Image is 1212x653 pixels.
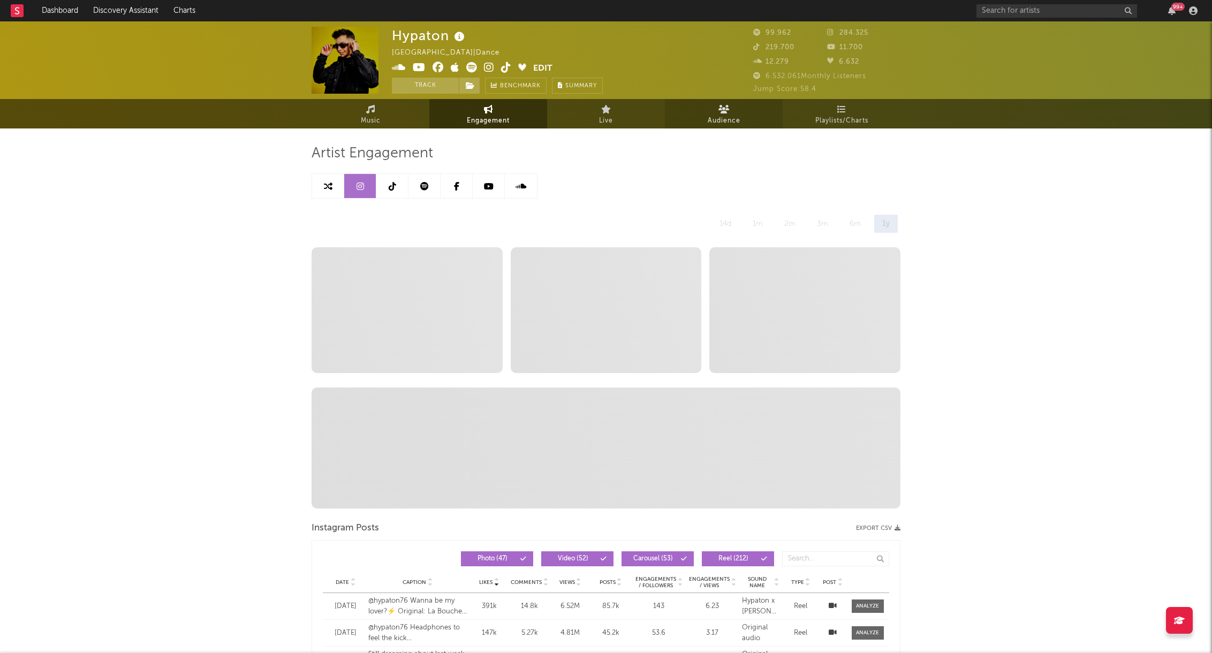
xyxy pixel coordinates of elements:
span: Photo ( 47 ) [468,556,517,562]
a: Audience [665,99,783,128]
div: Hypaton x [PERSON_NAME] ft. [PERSON_NAME] - Be My Lover [742,596,779,617]
div: 6.23 [688,601,737,612]
div: 85.7k [592,601,630,612]
span: Audience [708,115,740,127]
div: 14.8k [511,601,548,612]
span: Posts [600,579,616,586]
span: Comments [511,579,542,586]
span: Summary [565,83,597,89]
a: Live [547,99,665,128]
button: Summary [552,78,603,94]
div: 147k [473,628,506,639]
div: @hypaton76 Headphones to feel the kick - - - #music #trance #trancefamily #club #clublife #techno... [368,622,467,643]
span: 6.632 [827,58,859,65]
div: 99 + [1171,3,1185,11]
span: Caption [403,579,426,586]
span: Post [823,579,836,586]
div: 14d [711,215,739,233]
span: 11.700 [827,44,863,51]
div: 143 [635,601,683,612]
div: 45.2k [592,628,630,639]
div: Reel [785,628,817,639]
div: 1m [745,215,771,233]
span: Type [791,579,804,586]
div: 3.17 [688,628,737,639]
button: Photo(47) [461,551,533,566]
div: [DATE] [328,628,363,639]
span: Reel ( 212 ) [709,556,758,562]
button: Carousel(53) [622,551,694,566]
div: 2m [776,215,804,233]
a: Benchmark [485,78,547,94]
input: Search for artists [976,4,1137,18]
div: @hypaton76 Wanna be my lover?⚡️ Original: La Bouche - Be my lover - - - #music #trance #trancefam... [368,596,467,617]
button: Reel(212) [702,551,774,566]
div: Reel [785,601,817,612]
a: Music [312,99,429,128]
div: 4.81M [554,628,587,639]
div: 6m [842,215,869,233]
span: 99.962 [753,29,791,36]
a: Engagement [429,99,547,128]
span: Playlists/Charts [815,115,868,127]
div: 6.52M [554,601,587,612]
div: Original audio [742,622,779,643]
span: Artist Engagement [312,147,433,160]
button: Edit [533,62,552,75]
span: 284.325 [827,29,868,36]
button: Track [392,78,459,94]
span: Instagram Posts [312,522,379,535]
input: Search... [782,551,889,566]
span: Benchmark [500,80,541,93]
span: Likes [479,579,493,586]
span: Engagement [467,115,510,127]
span: Live [599,115,613,127]
button: Video(52) [541,551,613,566]
span: Views [559,579,575,586]
div: 5.27k [511,628,548,639]
div: Hypaton [392,27,467,44]
div: [GEOGRAPHIC_DATA] | Dance [392,47,512,59]
button: 99+ [1168,6,1176,15]
div: [DATE] [328,601,363,612]
span: Jump Score: 58.4 [753,86,816,93]
span: Engagements / Followers [635,576,677,589]
span: 219.700 [753,44,794,51]
button: Export CSV [856,525,900,531]
span: Video ( 52 ) [548,556,597,562]
span: Music [361,115,381,127]
a: Playlists/Charts [783,99,900,128]
span: 6.532.061 Monthly Listeners [753,73,866,80]
span: Date [336,579,349,586]
div: 53.6 [635,628,683,639]
div: 391k [473,601,506,612]
div: 1y [874,215,898,233]
span: 12.279 [753,58,789,65]
span: Sound Name [742,576,773,589]
div: 3m [809,215,836,233]
span: Engagements / Views [688,576,730,589]
span: Carousel ( 53 ) [628,556,678,562]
